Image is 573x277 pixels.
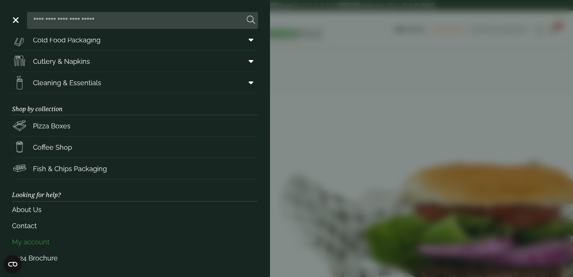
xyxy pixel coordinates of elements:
[12,161,27,176] img: FishNchip_box.svg
[12,32,27,47] img: Sandwich_box.svg
[12,137,258,158] a: Coffee Shop
[33,35,100,45] span: Cold Food Packaging
[12,202,258,218] a: About Us
[33,164,107,174] span: Fish & Chips Packaging
[33,78,101,88] span: Cleaning & Essentials
[33,56,90,66] span: Cutlery & Napkins
[12,51,258,72] a: Cutlery & Napkins
[12,75,27,90] img: open-wipe.svg
[12,72,258,93] a: Cleaning & Essentials
[12,54,27,69] img: Cutlery.svg
[12,234,258,250] a: My account
[4,255,22,273] button: Open CMP widget
[12,250,258,266] a: 2024 Brochure
[12,118,27,133] img: Pizza_boxes.svg
[12,158,258,179] a: Fish & Chips Packaging
[12,29,258,50] a: Cold Food Packaging
[12,93,258,115] h3: Shop by collection
[12,218,258,234] a: Contact
[12,140,27,155] img: HotDrink_paperCup.svg
[33,142,72,152] span: Coffee Shop
[12,115,258,136] a: Pizza Boxes
[12,179,258,201] h3: Looking for help?
[33,121,70,131] span: Pizza Boxes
